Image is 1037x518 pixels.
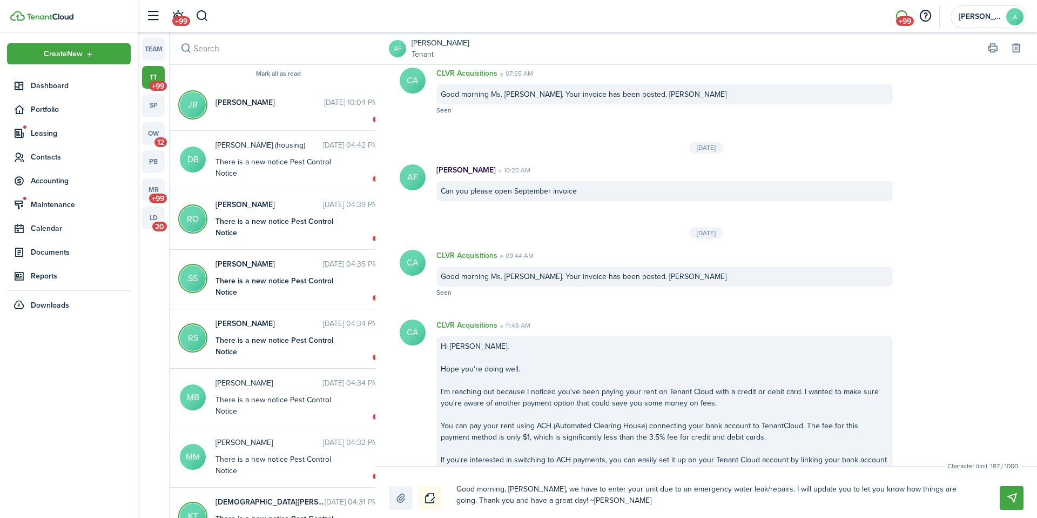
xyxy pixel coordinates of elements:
span: Portfolio [31,104,131,115]
avatar-text: DB [180,147,206,172]
avatar-text: MB [180,384,206,410]
p: CLVR Acquisitions [436,250,497,261]
span: Jesus Rivera [216,97,324,108]
button: Delete [1008,41,1023,56]
a: Dashboard [7,75,131,96]
messenger-thread-item-body: There is a new notice Pest Control Notice [216,335,351,357]
avatar-text: JR [180,92,206,118]
span: Dorothy Brewster (housing) [216,140,323,151]
messenger-thread-item-body: There is a new notice Pest Control Notice [216,394,351,417]
button: Send [1000,486,1023,510]
a: ld [142,207,165,229]
a: AF [389,40,406,57]
a: mr [142,178,165,201]
messenger-thread-item-body: There is a new notice Pest Control Notice [216,275,351,298]
a: [PERSON_NAME] [412,37,469,49]
img: TenantCloud [26,14,73,20]
time: 07:55 AM [497,69,533,78]
messenger-thread-item-body: There is a new notice Pest Control Notice [216,156,351,179]
p: CLVR Acquisitions [436,320,497,331]
span: Sean Smith [216,258,323,270]
span: Seen [436,105,452,115]
span: Accounting [31,175,131,187]
time: [DATE] 04:31 PM [325,496,378,508]
avatar-text: A [1006,8,1023,25]
time: [DATE] 10:04 PM [324,97,378,108]
time: [DATE] 04:42 PM [323,140,378,151]
a: Reports [7,265,131,287]
avatar-text: AF [400,164,426,190]
span: Maintenance [31,199,131,210]
p: [PERSON_NAME] [436,164,496,176]
span: Documents [31,247,131,258]
span: Contacts [31,151,131,163]
a: Tenant [412,49,469,60]
a: sp [142,94,165,117]
button: Notice [418,486,442,510]
div: [DATE] [689,142,723,154]
span: Ryan Smith [216,318,323,329]
div: Good morning Ms. [PERSON_NAME]. Your invoice has been posted. [PERSON_NAME] [436,267,893,287]
button: Open sidebar [143,6,163,26]
button: Print [985,41,1000,56]
button: Mark all as read [256,70,301,78]
messenger-thread-item-body: There is a new notice Pest Control Notice [216,454,351,476]
avatar-text: MM [180,444,206,470]
avatar-text: SS [180,265,206,291]
input: search [170,32,387,64]
div: Good morning Ms. [PERSON_NAME]. Your invoice has been posted. [PERSON_NAME] [436,84,893,104]
span: 12 [154,137,167,147]
a: team [142,38,165,61]
div: [DATE] [689,227,723,239]
a: ow [142,122,165,145]
span: +99 [172,16,190,26]
a: tt [142,66,165,89]
time: [DATE] 04:34 PM [323,318,378,329]
button: Open resource center [916,7,934,25]
time: [DATE] 04:34 PM [323,377,378,389]
span: Maryella Barajas [216,377,323,389]
span: Angelica [959,13,1002,21]
span: +99 [149,194,167,203]
div: Hi [PERSON_NAME], Hope you're doing well. I'm reaching out because I noticed you've been paying y... [436,336,893,504]
time: [DATE] 04:32 PM [323,437,378,448]
button: Search [178,41,193,56]
div: Can you please open September invoice [436,181,893,201]
small: Character limit: 187 / 1000 [945,461,1021,471]
messenger-thread-item-body: There is a new notice Pest Control Notice [216,216,351,238]
avatar-text: CA [400,68,426,94]
p: CLVR Acquisitions [436,68,497,79]
time: 10:23 AM [496,165,530,175]
button: Search [196,7,209,25]
span: Dashboard [31,80,131,91]
span: Seen [436,288,452,297]
time: [DATE] 04:35 PM [323,258,378,270]
avatar-text: RO [180,206,206,232]
time: 11:46 AM [497,321,530,330]
span: Downloads [31,300,69,311]
time: [DATE] 04:39 PM [323,199,378,210]
button: Open menu [7,43,131,64]
avatar-text: RS [180,325,206,351]
a: pb [142,150,165,173]
avatar-text: CA [400,250,426,276]
span: +99 [149,81,167,91]
span: 20 [152,222,167,231]
time: 09:44 AM [497,251,534,261]
span: Reports [31,270,131,282]
span: Leasing [31,128,131,139]
span: Renata Ortiz [216,199,323,210]
span: Kristen Tristan [216,496,325,508]
span: Marion Madden [216,437,323,448]
span: Create New [44,50,83,58]
img: TenantCloud [10,11,25,21]
span: Calendar [31,223,131,234]
avatar-text: CA [400,320,426,346]
a: Notifications [167,3,188,30]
